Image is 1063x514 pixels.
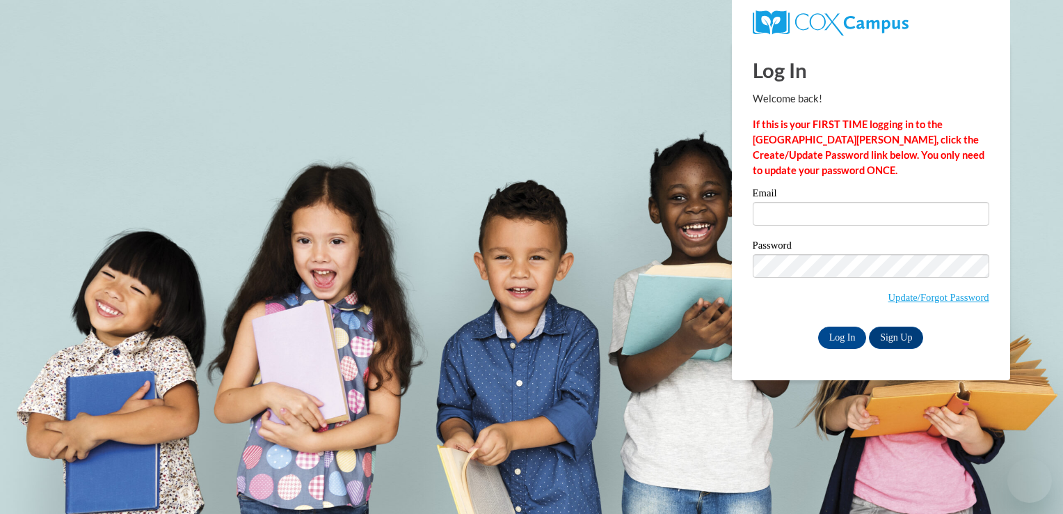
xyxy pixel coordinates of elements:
a: COX Campus [753,10,989,36]
a: Sign Up [869,327,923,349]
strong: If this is your FIRST TIME logging in to the [GEOGRAPHIC_DATA][PERSON_NAME], click the Create/Upd... [753,118,984,176]
label: Password [753,240,989,254]
a: Update/Forgot Password [888,292,989,303]
label: Email [753,188,989,202]
p: Welcome back! [753,91,989,107]
input: Log In [818,327,867,349]
iframe: Button to launch messaging window [1007,458,1052,503]
img: COX Campus [753,10,909,36]
h1: Log In [753,56,989,84]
